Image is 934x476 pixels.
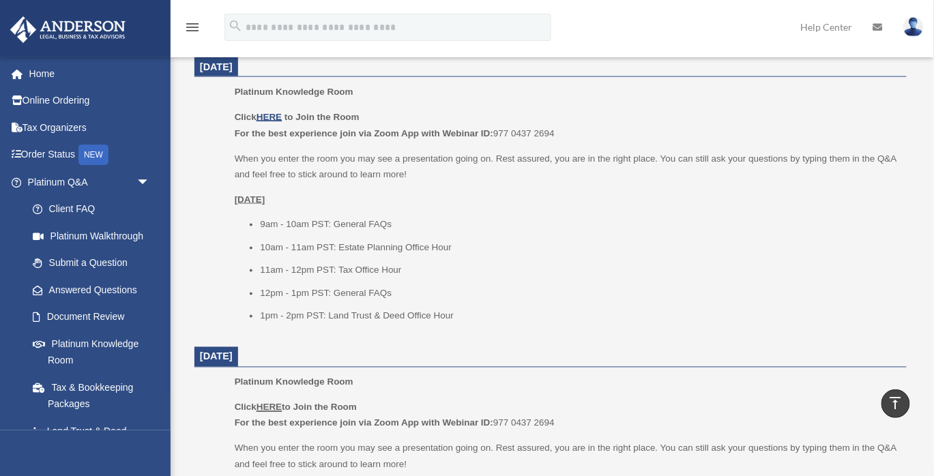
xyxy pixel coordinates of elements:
[136,168,164,196] span: arrow_drop_down
[235,418,493,428] b: For the best experience join via Zoom App with Webinar ID:
[19,374,171,417] a: Tax & Bookkeeping Packages
[260,308,897,325] li: 1pm - 2pm PST: Land Trust & Deed Office Hour
[78,145,108,165] div: NEW
[10,168,171,196] a: Platinum Q&Aarrow_drop_down
[10,114,171,141] a: Tax Organizers
[10,141,171,169] a: Order StatusNEW
[235,377,353,387] span: Platinum Knowledge Room
[200,351,233,362] span: [DATE]
[228,18,243,33] i: search
[260,286,897,302] li: 12pm - 1pm PST: General FAQs
[6,16,130,43] img: Anderson Advisors Platinum Portal
[903,17,924,37] img: User Pic
[184,24,201,35] a: menu
[284,112,360,122] b: to Join the Room
[235,109,897,141] p: 977 0437 2694
[19,250,171,277] a: Submit a Question
[881,389,910,418] a: vertical_align_top
[260,240,897,256] li: 10am - 11am PST: Estate Planning Office Hour
[10,60,171,87] a: Home
[260,263,897,279] li: 11am - 12pm PST: Tax Office Hour
[184,19,201,35] i: menu
[19,303,171,331] a: Document Review
[235,194,265,205] u: [DATE]
[10,87,171,115] a: Online Ordering
[888,395,904,411] i: vertical_align_top
[19,196,171,223] a: Client FAQ
[19,417,171,461] a: Land Trust & Deed Forum
[235,87,353,97] span: Platinum Knowledge Room
[260,217,897,233] li: 9am - 10am PST: General FAQs
[19,222,171,250] a: Platinum Walkthrough
[235,112,284,122] b: Click
[200,61,233,72] span: [DATE]
[257,112,282,122] a: HERE
[235,400,897,432] p: 977 0437 2694
[19,330,164,374] a: Platinum Knowledge Room
[257,402,282,413] u: HERE
[235,402,357,413] b: Click to Join the Room
[235,128,493,138] b: For the best experience join via Zoom App with Webinar ID:
[19,276,171,303] a: Answered Questions
[235,151,897,183] p: When you enter the room you may see a presentation going on. Rest assured, you are in the right p...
